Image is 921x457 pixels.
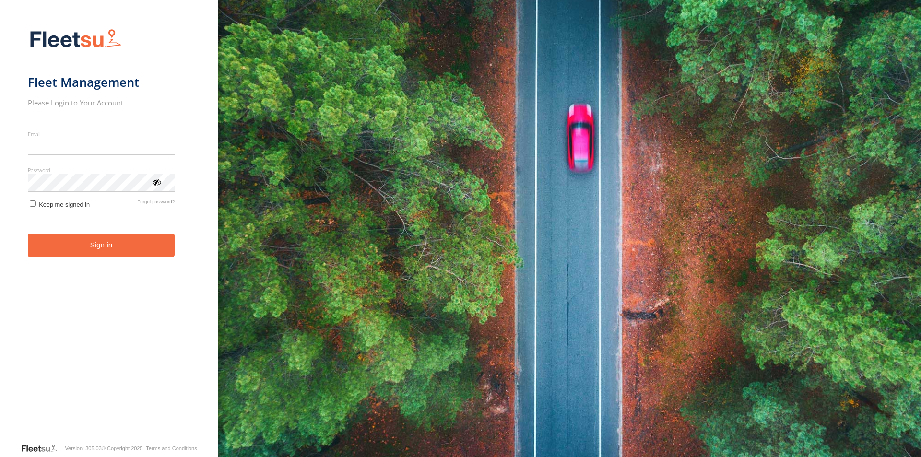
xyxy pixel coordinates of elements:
a: Visit our Website [21,444,65,453]
label: Email [28,130,175,138]
div: © Copyright 2025 - [102,445,197,451]
span: Keep me signed in [39,201,90,208]
label: Password [28,166,175,174]
h1: Fleet Management [28,74,175,90]
button: Sign in [28,234,175,257]
div: ViewPassword [152,177,161,187]
img: Fleetsu [28,27,124,51]
h2: Please Login to Your Account [28,98,175,107]
input: Keep me signed in [30,200,36,207]
a: Forgot password? [137,199,175,208]
div: Version: 305.03 [65,445,101,451]
a: Terms and Conditions [146,445,197,451]
form: main [28,23,190,443]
